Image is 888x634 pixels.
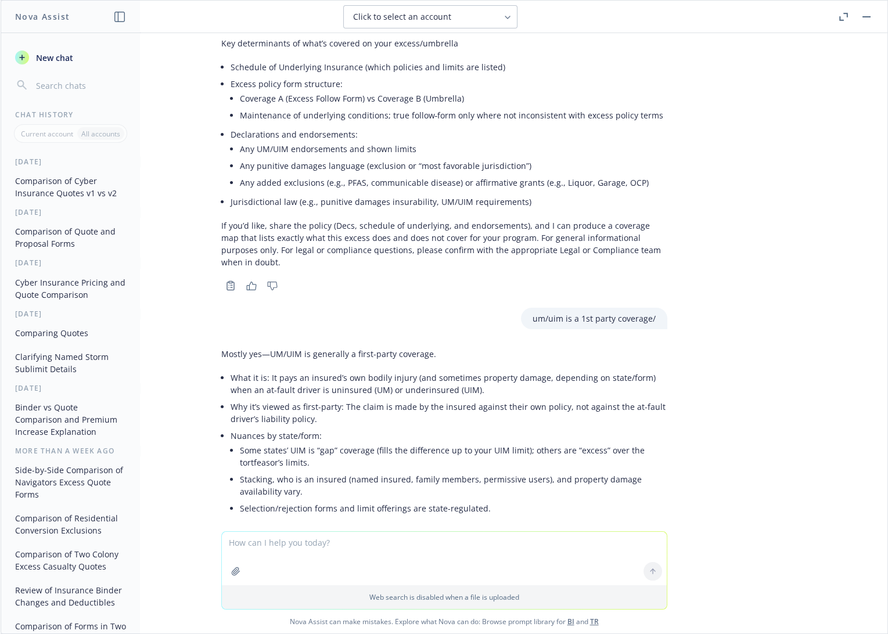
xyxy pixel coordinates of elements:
button: Click to select an account [343,5,517,28]
span: New chat [34,52,73,64]
div: [DATE] [1,309,140,319]
button: Comparison of Cyber Insurance Quotes v1 vs v2 [10,171,131,203]
div: [DATE] [1,383,140,393]
span: Click to select an account [353,11,451,23]
button: Comparison of Two Colony Excess Casualty Quotes [10,545,131,576]
input: Search chats [34,77,126,93]
a: TR [590,617,599,626]
li: Schedule of Underlying Insurance (which policies and limits are listed) [231,59,667,75]
li: Excess policy form structure: [231,75,667,126]
li: Any added exclusions (e.g., PFAS, communicable disease) or affirmative grants (e.g., Liquor, Gara... [240,174,667,191]
li: Any UM/UIM endorsements and shown limits [240,141,667,157]
button: Side-by-Side Comparison of Navigators Excess Quote Forms [10,460,131,504]
div: [DATE] [1,157,140,167]
div: More than a week ago [1,446,140,456]
li: Declarations and endorsements: [231,126,667,193]
button: Thumbs down [263,278,282,294]
li: Coverage A (Excess Follow Form) vs Coverage B (Umbrella) [240,90,667,107]
div: Chat History [1,110,140,120]
div: [DATE] [1,258,140,268]
button: Comparison of Quote and Proposal Forms [10,222,131,253]
p: Web search is disabled when a file is uploaded [229,592,660,602]
svg: Copy to clipboard [225,280,236,291]
li: Some states’ UIM is “gap” coverage (fills the difference up to your UIM limit); others are “exces... [240,442,667,471]
li: Jurisdictional law (e.g., punitive damages insurability, UM/UIM requirements) [231,193,667,210]
button: Review of Insurance Binder Changes and Deductibles [10,581,131,612]
span: Nova Assist can make mistakes. Explore what Nova can do: Browse prompt library for and [5,610,883,633]
button: Cyber Insurance Pricing and Quote Comparison [10,273,131,304]
button: Clarifying Named Storm Sublimit Details [10,347,131,379]
p: Mostly yes—UM/UIM is generally a first-party coverage. [221,348,667,360]
a: BI [567,617,574,626]
li: Stacking, who is an insured (named insured, family members, permissive users), and property damag... [240,471,667,500]
li: What it is: It pays an insured’s own bodily injury (and sometimes property damage, depending on s... [231,369,667,398]
li: Why it’s viewed as first-party: The claim is made by the insured against their own policy, not ag... [231,398,667,427]
li: Nuances by state/form: [231,427,667,519]
div: [DATE] [1,207,140,217]
li: Any punitive damages language (exclusion or “most favorable jurisdiction”) [240,157,667,174]
li: Maintenance of underlying conditions; true follow‑form only where not inconsistent with excess po... [240,107,667,124]
button: New chat [10,47,131,68]
button: Comparing Quotes [10,323,131,343]
h1: Nova Assist [15,10,70,23]
p: If you’d like, share the policy (Decs, schedule of underlying, and endorsements), and I can produ... [221,219,667,268]
p: Key determinants of what’s covered on your excess/umbrella [221,37,667,49]
p: Current account [21,129,73,139]
p: um/uim is a 1st party coverage/ [533,312,656,325]
li: Selection/rejection forms and limit offerings are state-regulated. [240,500,667,517]
p: Umbrella/excess note [221,528,667,541]
p: All accounts [81,129,120,139]
button: Binder vs Quote Comparison and Premium Increase Explanation [10,398,131,441]
button: Comparison of Residential Conversion Exclusions [10,509,131,540]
